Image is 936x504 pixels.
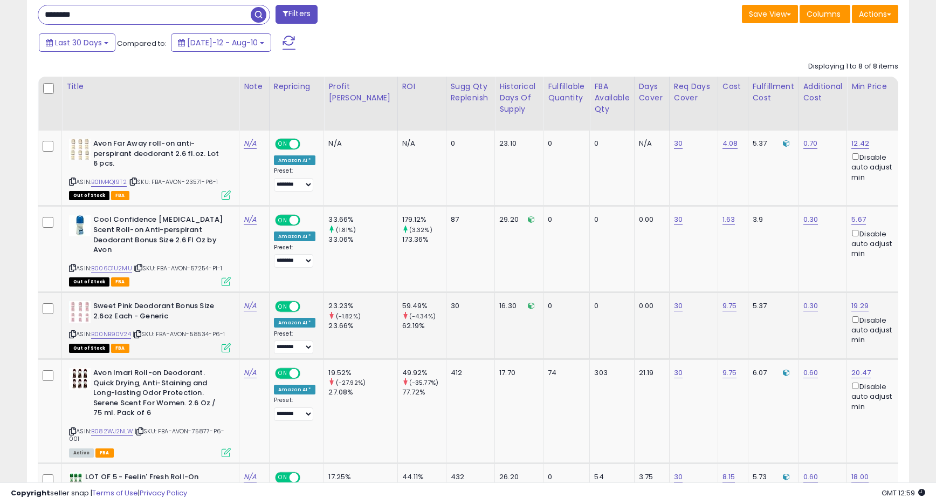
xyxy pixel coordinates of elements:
[499,81,539,115] div: Historical Days Of Supply
[851,151,903,182] div: Disable auto adjust min
[93,215,224,257] b: Cool Confidence [MEDICAL_DATA] Scent Roll-on Anti-perspirant Deodorant Bonus Size 2.6 Fl Oz by Avon
[722,367,737,378] a: 9.75
[91,178,127,187] a: B01M4Q19T2
[499,215,535,224] div: 29.20
[328,139,389,148] div: N/A
[402,321,446,331] div: 62.19%
[134,264,222,273] span: | SKU: FBA-AVON-57254-P1-1
[69,448,94,458] span: All listings currently available for purchase on Amazon
[274,330,316,355] div: Preset:
[91,330,131,339] a: B00NB90V24
[274,155,316,165] div: Amazon AI *
[594,81,629,115] div: FBA Available Qty
[328,368,397,378] div: 19.52%
[800,5,850,23] button: Columns
[93,139,224,172] b: Avon Far Away roll-on anti-perspirant deodorant 2.6 fl.oz. Lot 6 pcs.
[451,301,487,311] div: 30
[594,139,625,148] div: 0
[244,367,257,378] a: N/A
[548,139,581,148] div: 0
[852,5,898,23] button: Actions
[402,139,438,148] div: N/A
[499,301,535,311] div: 16.30
[117,38,167,49] span: Compared to:
[299,140,316,149] span: OFF
[803,81,843,104] div: Additional Cost
[722,81,744,92] div: Cost
[674,367,683,378] a: 30
[548,368,581,378] div: 74
[402,387,446,397] div: 77.72%
[639,301,661,311] div: 0.00
[451,368,487,378] div: 412
[299,302,316,311] span: OFF
[753,215,790,224] div: 3.9
[133,330,225,338] span: | SKU: FBA-AVON-58534-P6-1
[674,138,683,149] a: 30
[336,226,356,234] small: (1.81%)
[276,369,290,378] span: ON
[674,472,683,482] a: 30
[274,167,316,192] div: Preset:
[803,301,818,311] a: 0.30
[674,81,713,104] div: Req Days Cover
[722,472,735,482] a: 8.15
[499,139,535,148] div: 23.10
[402,301,446,311] div: 59.49%
[446,77,495,131] th: Please note that this number is a calculation based on your required days of coverage and your ve...
[69,427,224,443] span: | SKU: FBA-AVON-75877-P6-001
[851,301,869,311] a: 19.29
[336,378,366,387] small: (-27.92%)
[95,448,114,458] span: FBA
[69,301,231,351] div: ASIN:
[851,228,903,259] div: Disable auto adjust min
[93,368,224,421] b: Avon Imari Roll-on Deodorant. Quick Drying, Anti-Staining and Long-lasting Odor Protection. Seren...
[722,138,738,149] a: 4.08
[69,277,109,287] span: All listings that are currently out of stock and unavailable for purchase on Amazon
[639,81,665,104] div: Days Cover
[336,312,361,321] small: (-1.82%)
[851,472,869,482] a: 18.00
[402,81,442,92] div: ROI
[328,321,397,331] div: 23.66%
[328,215,397,224] div: 33.66%
[66,81,235,92] div: Title
[882,488,925,498] span: 2025-09-10 12:59 GMT
[274,244,316,268] div: Preset:
[274,397,316,421] div: Preset:
[276,302,290,311] span: ON
[409,312,436,321] small: (-4.34%)
[299,369,316,378] span: OFF
[276,140,290,149] span: ON
[328,387,397,397] div: 27.08%
[753,81,794,104] div: Fulfillment Cost
[244,301,257,311] a: N/A
[803,214,818,225] a: 0.30
[276,216,290,225] span: ON
[274,385,316,394] div: Amazon AI *
[807,9,841,19] span: Columns
[69,368,231,456] div: ASIN:
[402,368,446,378] div: 49.92%
[244,138,257,149] a: N/A
[69,344,109,353] span: All listings that are currently out of stock and unavailable for purchase on Amazon
[753,139,790,148] div: 5.37
[244,81,265,92] div: Note
[594,301,625,311] div: 0
[594,368,625,378] div: 303
[451,139,487,148] div: 0
[128,178,218,186] span: | SKU: FBA-AVON-23571-P6-1
[851,81,907,92] div: Min Price
[808,62,898,72] div: Displaying 1 to 8 of 8 items
[803,138,818,149] a: 0.70
[674,214,683,225] a: 30
[39,33,115,52] button: Last 30 Days
[639,215,661,224] div: 0.00
[69,368,91,390] img: 41CaL1xL1JL._SL40_.jpg
[639,139,661,148] div: N/A
[244,214,257,225] a: N/A
[402,215,446,224] div: 179.12%
[451,81,491,104] div: Sugg Qty Replenish
[548,215,581,224] div: 0
[111,344,129,353] span: FBA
